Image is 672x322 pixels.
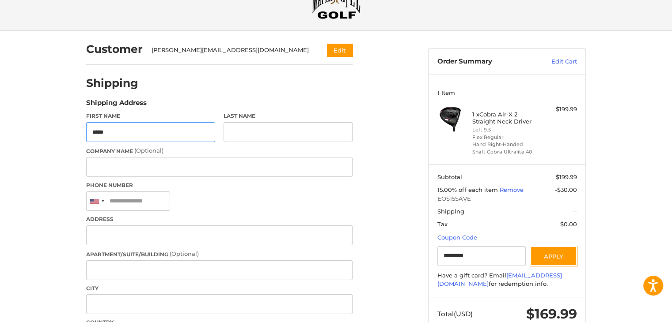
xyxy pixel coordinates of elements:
[437,271,577,288] div: Have a gift card? Email for redemption info.
[437,57,532,66] h3: Order Summary
[437,89,577,96] h3: 1 Item
[86,146,353,155] label: Company Name
[327,44,353,56] button: Edit
[472,126,540,134] li: Loft 9.5
[437,310,473,318] span: Total (USD)
[170,250,199,257] small: (Optional)
[86,285,353,292] label: City
[437,208,464,215] span: Shipping
[437,195,577,203] span: EOS15SAVE
[500,186,524,193] a: Remove
[526,306,577,322] span: $169.99
[437,221,448,228] span: Tax
[530,246,577,266] button: Apply
[532,57,577,66] a: Edit Cart
[555,186,577,193] span: -$30.00
[437,246,526,266] input: Gift Certificate or Coupon Code
[86,42,143,56] h2: Customer
[437,234,477,241] a: Coupon Code
[224,112,353,120] label: Last Name
[542,105,577,114] div: $199.99
[86,181,353,189] label: Phone Number
[152,46,310,55] div: [PERSON_NAME][EMAIL_ADDRESS][DOMAIN_NAME]
[86,250,353,258] label: Apartment/Suite/Building
[472,141,540,148] li: Hand Right-Handed
[86,112,215,120] label: First Name
[472,134,540,141] li: Flex Regular
[437,173,462,180] span: Subtotal
[472,111,540,125] h4: 1 x Cobra Air-X 2 Straight Neck Driver
[556,173,577,180] span: $199.99
[87,192,107,211] div: United States: +1
[86,76,138,90] h2: Shipping
[134,147,163,154] small: (Optional)
[86,98,147,112] legend: Shipping Address
[86,215,353,223] label: Address
[472,148,540,156] li: Shaft Cobra Ultralite 40
[573,208,577,215] span: --
[560,221,577,228] span: $0.00
[437,186,500,193] span: 15.00% off each item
